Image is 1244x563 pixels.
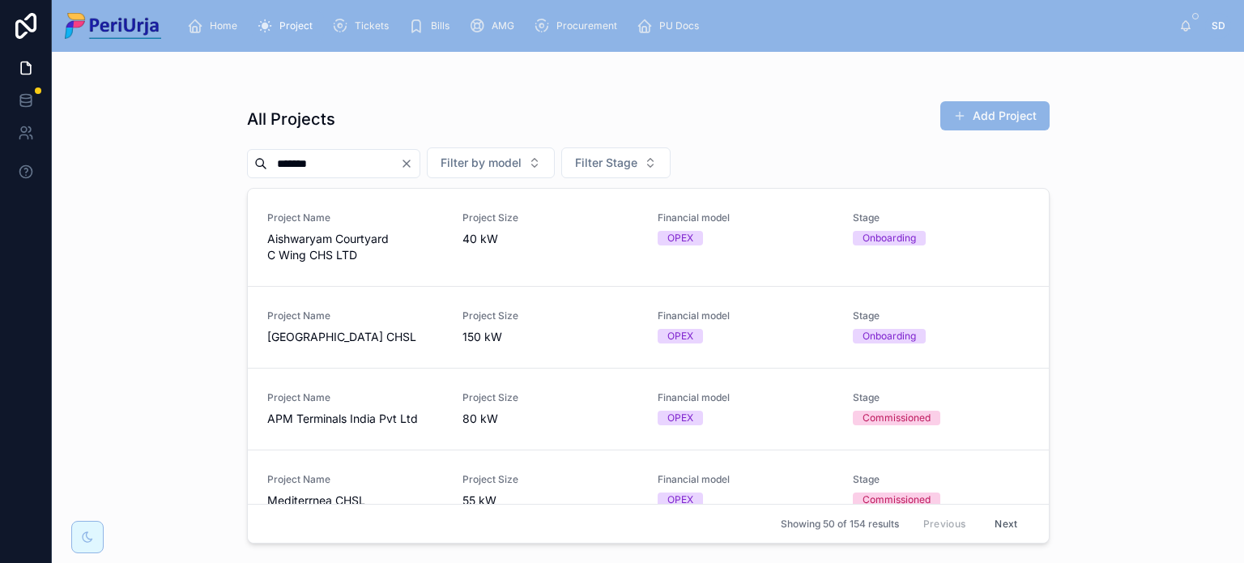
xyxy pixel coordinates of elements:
[267,473,443,486] span: Project Name
[658,309,833,322] span: Financial model
[267,493,443,509] span: Mediterrnea CHSL
[1212,19,1225,32] span: SD
[247,108,335,130] h1: All Projects
[667,329,693,343] div: OPEX
[462,329,638,345] span: 150 kW
[863,493,931,507] div: Commissioned
[658,473,833,486] span: Financial model
[667,493,693,507] div: OPEX
[403,11,461,41] a: Bills
[464,11,526,41] a: AMG
[853,391,1029,404] span: Stage
[248,286,1049,368] a: Project Name[GEOGRAPHIC_DATA] CHSLProject Size150 kWFinancial modelOPEXStageOnboarding
[462,391,638,404] span: Project Size
[853,309,1029,322] span: Stage
[174,8,1179,44] div: scrollable content
[65,13,161,39] img: App logo
[632,11,710,41] a: PU Docs
[667,231,693,245] div: OPEX
[210,19,237,32] span: Home
[556,19,617,32] span: Procurement
[462,309,638,322] span: Project Size
[267,231,443,263] span: Aishwaryam Courtyard C Wing CHS LTD
[248,368,1049,450] a: Project NameAPM Terminals India Pvt LtdProject Size80 kWFinancial modelOPEXStageCommissioned
[940,101,1050,130] button: Add Project
[983,511,1029,536] button: Next
[400,157,420,170] button: Clear
[561,147,671,178] button: Select Button
[441,155,522,171] span: Filter by model
[252,11,324,41] a: Project
[267,211,443,224] span: Project Name
[267,411,443,427] span: APM Terminals India Pvt Ltd
[182,11,249,41] a: Home
[279,19,313,32] span: Project
[355,19,389,32] span: Tickets
[267,309,443,322] span: Project Name
[853,211,1029,224] span: Stage
[575,155,637,171] span: Filter Stage
[853,473,1029,486] span: Stage
[267,391,443,404] span: Project Name
[659,19,699,32] span: PU Docs
[462,411,638,427] span: 80 kW
[462,231,638,247] span: 40 kW
[427,147,555,178] button: Select Button
[248,189,1049,286] a: Project NameAishwaryam Courtyard C Wing CHS LTDProject Size40 kWFinancial modelOPEXStageOnboarding
[327,11,400,41] a: Tickets
[462,211,638,224] span: Project Size
[667,411,693,425] div: OPEX
[658,391,833,404] span: Financial model
[863,411,931,425] div: Commissioned
[462,493,638,509] span: 55 kW
[431,19,449,32] span: Bills
[658,211,833,224] span: Financial model
[863,329,916,343] div: Onboarding
[492,19,514,32] span: AMG
[267,329,443,345] span: [GEOGRAPHIC_DATA] CHSL
[248,450,1049,531] a: Project NameMediterrnea CHSLProject Size55 kWFinancial modelOPEXStageCommissioned
[781,518,899,531] span: Showing 50 of 154 results
[863,231,916,245] div: Onboarding
[529,11,628,41] a: Procurement
[462,473,638,486] span: Project Size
